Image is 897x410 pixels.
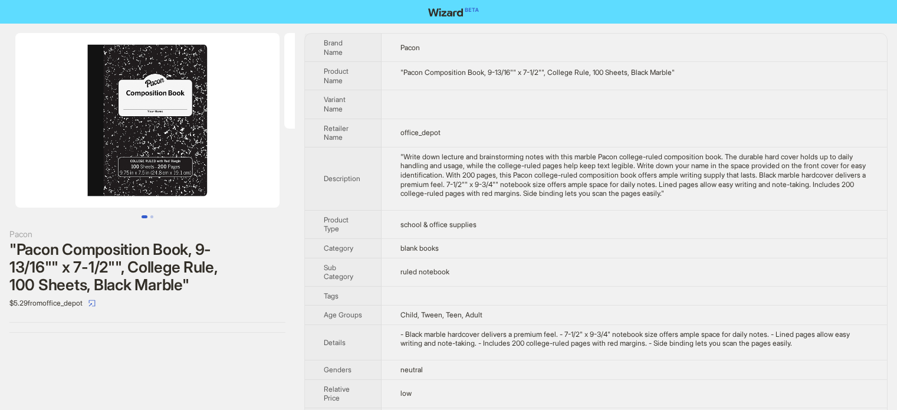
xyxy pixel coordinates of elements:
div: "Pacon Composition Book, 9-13/16"" x 7-1/2"", College Rule, 100 Sheets, Black Marble" [400,68,868,77]
span: Description [324,174,360,183]
span: Tags [324,291,339,300]
span: Sub Category [324,263,353,281]
button: Go to slide 1 [142,215,147,218]
div: - Black marble hardcover delivers a premium feel. - 7-1/2" x 9-3/4" notebook size offers ample sp... [400,330,868,348]
span: ruled notebook [400,267,449,276]
span: select [88,300,96,307]
span: Product Type [324,215,349,234]
span: Retailer Name [324,124,349,142]
img: "Pacon Composition Book, 9-13/16"" x 7-1/2"", College Rule, 100 Sheets, Black Marble" image 1 [15,33,280,208]
span: Relative Price [324,385,350,403]
span: Pacon [400,43,420,52]
span: Brand Name [324,38,343,57]
span: Variant Name [324,95,346,113]
span: neutral [400,365,423,374]
span: Details [324,338,346,347]
div: $5.29 from office_depot [9,294,285,313]
span: Age Groups [324,310,362,319]
div: "Write down lecture and brainstorming notes with this marble Pacon college-ruled composition book... [400,152,868,198]
span: Category [324,244,353,252]
div: Pacon [9,228,285,241]
span: office_depot [400,128,441,137]
img: "Pacon Composition Book, 9-13/16"" x 7-1/2"", College Rule, 100 Sheets, Black Marble" image 2 [284,33,429,129]
span: Product Name [324,67,349,85]
span: Genders [324,365,351,374]
span: school & office supplies [400,220,477,229]
div: "Pacon Composition Book, 9-13/16"" x 7-1/2"", College Rule, 100 Sheets, Black Marble" [9,241,285,294]
span: blank books [400,244,439,252]
span: low [400,389,412,398]
button: Go to slide 2 [150,215,153,218]
span: Child, Tween, Teen, Adult [400,310,482,319]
